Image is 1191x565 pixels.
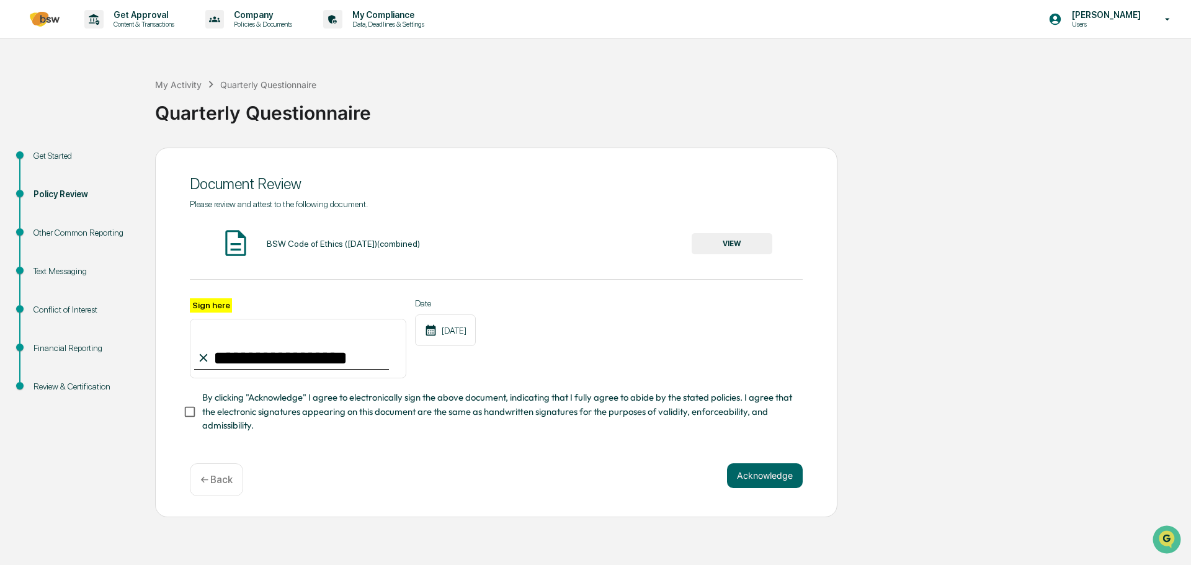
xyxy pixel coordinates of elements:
span: Attestations [102,156,154,169]
img: Document Icon [220,228,251,259]
div: 🗄️ [90,158,100,167]
span: Please review and attest to the following document. [190,199,368,209]
a: Powered byPylon [87,210,150,220]
button: Start new chat [211,99,226,113]
div: Review & Certification [33,380,135,393]
iframe: Open customer support [1151,524,1185,558]
button: Acknowledge [727,463,803,488]
img: 1746055101610-c473b297-6a78-478c-a979-82029cc54cd1 [12,95,35,117]
div: Text Messaging [33,265,135,278]
div: Other Common Reporting [33,226,135,239]
div: My Activity [155,79,202,90]
div: Conflict of Interest [33,303,135,316]
p: Policies & Documents [224,20,298,29]
div: Quarterly Questionnaire [220,79,316,90]
a: 🖐️Preclearance [7,151,85,174]
p: Data, Deadlines & Settings [342,20,430,29]
label: Date [415,298,476,308]
span: Data Lookup [25,180,78,192]
a: 🗄️Attestations [85,151,159,174]
p: [PERSON_NAME] [1062,10,1147,20]
p: Company [224,10,298,20]
div: Policy Review [33,188,135,201]
div: Quarterly Questionnaire [155,92,1185,124]
img: logo [30,12,60,27]
div: Start new chat [42,95,203,107]
a: 🔎Data Lookup [7,175,83,197]
div: Get Started [33,149,135,162]
p: Users [1062,20,1147,29]
button: VIEW [692,233,772,254]
div: 🖐️ [12,158,22,167]
span: Pylon [123,210,150,220]
div: BSW Code of Ethics ([DATE])(combined) [267,239,420,249]
span: By clicking "Acknowledge" I agree to electronically sign the above document, indicating that I fu... [202,391,793,432]
p: ← Back [200,474,233,486]
p: Content & Transactions [104,20,181,29]
div: Document Review [190,175,803,193]
div: Financial Reporting [33,342,135,355]
div: 🔎 [12,181,22,191]
label: Sign here [190,298,232,313]
p: How can we help? [12,26,226,46]
span: Preclearance [25,156,80,169]
div: We're available if you need us! [42,107,157,117]
p: Get Approval [104,10,181,20]
p: My Compliance [342,10,430,20]
div: [DATE] [415,314,476,346]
